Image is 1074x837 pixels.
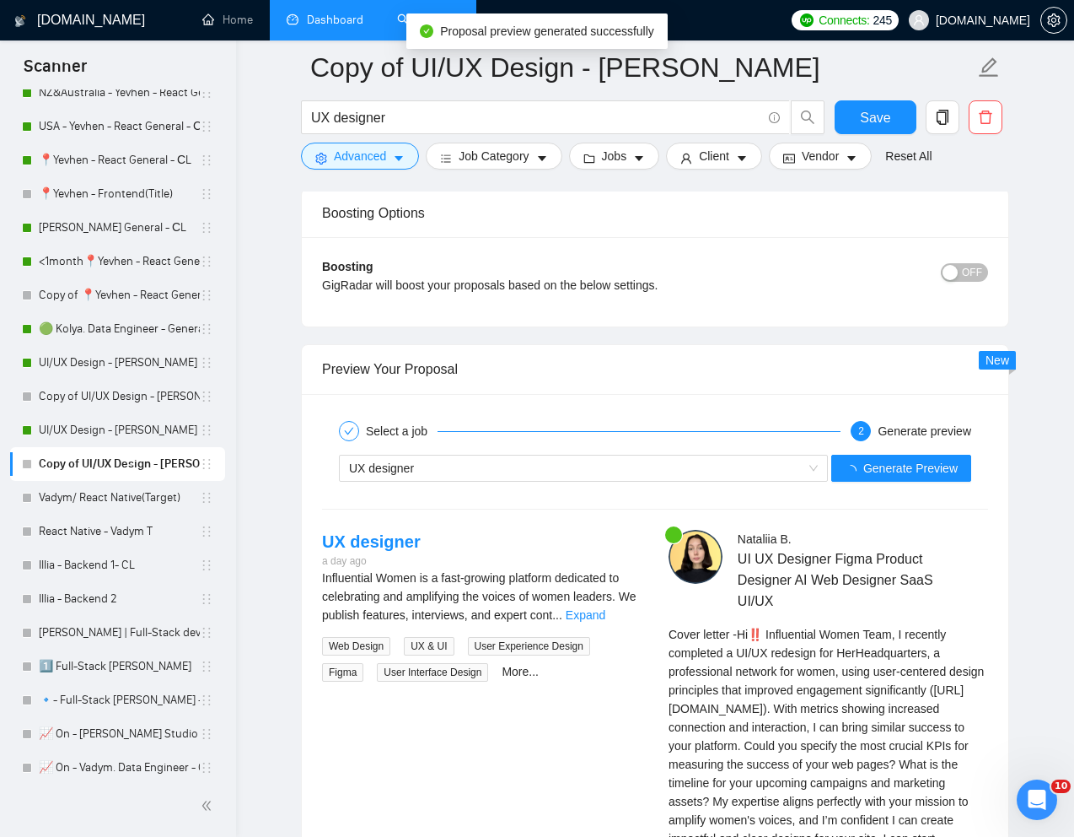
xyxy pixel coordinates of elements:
a: 📈 On - [PERSON_NAME] Studio [39,717,200,751]
span: setting [315,152,327,165]
a: dashboardDashboard [287,13,363,27]
li: 📈 On - Vadym Y. Looker Studio [10,717,225,751]
span: delete [969,110,1002,125]
div: Influential Women is a fast-growing platform dedicated to celebrating and amplifying the voices o... [322,569,642,624]
a: <1month📍Yevhen - React General - СL [39,245,200,278]
span: 2 [858,425,864,437]
span: holder [200,289,213,302]
span: Connects: [819,11,869,30]
span: 245 [873,11,892,30]
a: searchScanner [397,13,459,27]
button: settingAdvancedcaret-down [301,143,419,170]
span: holder [200,120,213,133]
span: holder [200,390,213,403]
span: Client [699,147,729,165]
li: 📈 On - Vadym. Data Engineer - General [10,751,225,785]
span: Save [860,107,890,128]
li: <1month📍Yevhen - React General - СL [10,245,225,278]
span: holder [200,86,213,100]
a: Illia - Backend 2 [39,582,200,616]
span: holder [200,592,213,606]
a: React Native - Vadym T [39,515,200,548]
span: Advanced [334,147,386,165]
span: User Experience Design [468,637,590,656]
div: Boosting Options [322,189,988,237]
span: Vendor [802,147,839,165]
span: OFF [962,263,982,282]
li: Illia - Backend 2 [10,582,225,616]
li: Copy of UI/UX Design - Mariana Derevianko [10,380,225,413]
span: check-circle [420,24,433,38]
img: upwork-logo.png [800,13,814,27]
a: 🟢 Kolya. Data Engineer - General [39,312,200,346]
a: homeHome [202,13,253,27]
span: loading [845,465,863,477]
span: Scanner [10,54,100,89]
span: holder [200,221,213,235]
a: Copy of UI/UX Design - [PERSON_NAME] [39,380,200,413]
a: [PERSON_NAME] General - СL [39,211,200,245]
button: idcardVendorcaret-down [769,143,872,170]
span: info-circle [769,112,780,123]
span: search [792,110,824,125]
a: Illia - Backend 1- CL [39,548,200,582]
span: 10 [1051,780,1071,793]
span: UX & UI [404,637,454,656]
a: More... [502,665,539,678]
span: holder [200,694,213,707]
b: Boosting [322,260,373,273]
span: ... [552,608,562,622]
span: holder [200,187,213,201]
span: Proposal preview generated successfully [440,24,654,38]
span: New [985,354,1009,367]
span: holder [200,761,213,775]
span: holder [200,626,213,640]
li: NZ&Australia - Yevhen - React General - СL [10,76,225,110]
div: a day ago [322,553,421,570]
a: Reset All [885,147,932,165]
li: Copy of UI/UX Design - Natalia [10,447,225,481]
li: 📍Yevhen - Frontend(Title) [10,177,225,211]
span: edit [978,57,1000,78]
button: copy [926,100,959,134]
span: holder [200,322,213,336]
a: Vadym/ React Native(Target) [39,481,200,515]
iframe: Intercom live chat [1017,780,1057,820]
span: holder [200,154,213,167]
a: UI/UX Design - [PERSON_NAME] [39,413,200,447]
button: search [791,100,824,134]
span: idcard [783,152,795,165]
a: UI/UX Design - [PERSON_NAME] [39,346,200,380]
span: check [344,426,354,436]
li: Vadym/ React Native(Target) [10,481,225,515]
button: folderJobscaret-down [569,143,660,170]
span: UI UX Designer Figma Product Designer AI Web Designer SaaS UI/UX [738,548,938,612]
button: Generate Preview [831,455,971,482]
span: holder [200,727,213,741]
img: logo [14,8,26,35]
span: Influential Women is a fast-growing platform dedicated to celebrating and amplifying the voices o... [322,571,636,622]
a: 1️⃣ Full-Stack [PERSON_NAME] [39,650,200,683]
span: holder [200,525,213,538]
span: holder [200,356,213,370]
li: Illia - Backend 1- CL [10,548,225,582]
input: Search Freelance Jobs... [311,107,761,128]
span: holder [200,559,213,572]
span: UX designer [349,462,414,475]
span: holder [200,457,213,471]
img: c1ixEsac-c9lISHIljfOZb0cuN6GzZ3rBcBW2x-jvLrB-_RACOkU1mWXgI6n74LgRV [669,530,722,584]
span: caret-down [393,152,405,165]
span: copy [926,110,959,125]
li: 🟢 Kolya. Data Engineer - General [10,312,225,346]
div: Select a job [366,421,438,441]
a: USA - Yevhen - React General - СL [39,110,200,143]
a: UX designer [322,532,421,551]
span: caret-down [736,152,748,165]
a: 📈 On - Vadym. Data Engineer - General [39,751,200,785]
span: Figma [322,663,363,682]
span: caret-down [633,152,645,165]
button: setting [1040,7,1067,34]
li: Copy of 📍Yevhen - React General - СL [10,278,225,312]
button: userClientcaret-down [666,143,762,170]
li: 🔹- Full-Stack Dmytro Mach - CL [10,683,225,717]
